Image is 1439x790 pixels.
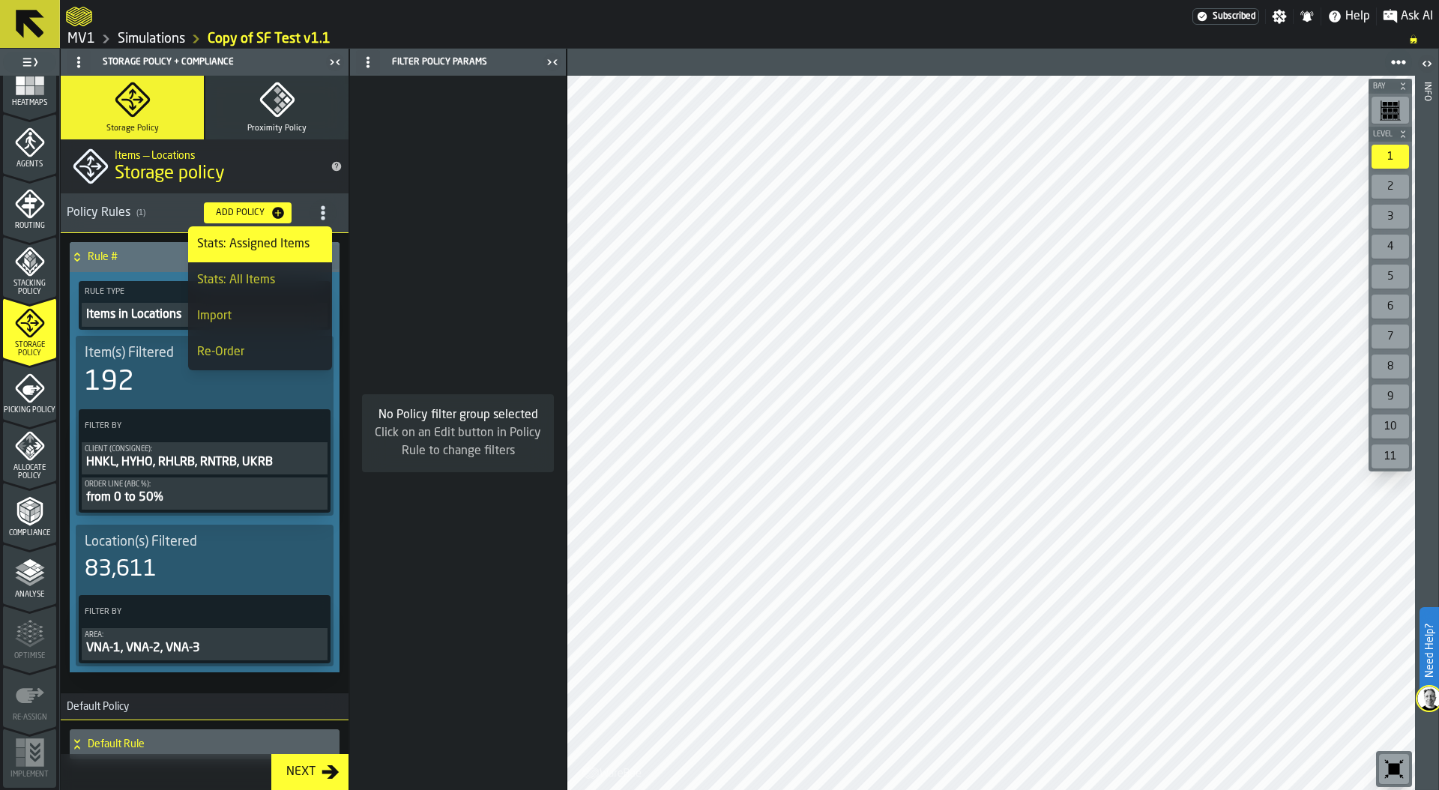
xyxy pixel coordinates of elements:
[1369,142,1412,172] div: button-toolbar-undefined
[1372,145,1409,169] div: 1
[106,124,159,133] span: Storage Policy
[1369,172,1412,202] div: button-toolbar-undefined
[85,345,325,361] div: Title
[1369,441,1412,471] div: button-toolbar-undefined
[66,30,1433,48] nav: Breadcrumb
[570,757,655,787] a: logo-header
[79,531,331,586] div: stat-Location(s) Filtered
[82,303,328,327] button: Items in Locations
[82,418,301,434] label: Filter By
[1369,202,1412,232] div: button-toolbar-undefined
[82,477,328,510] div: PolicyFilterItem-Order Line (ABC %)
[3,52,56,112] li: menu Heatmaps
[1369,232,1412,262] div: button-toolbar-undefined
[3,714,56,722] span: Re-assign
[3,341,56,358] span: Storage Policy
[70,242,310,272] div: Rule #
[3,360,56,420] li: menu Picking Policy
[1372,235,1409,259] div: 4
[1370,130,1396,139] span: Level
[3,406,56,414] span: Picking Policy
[3,160,56,169] span: Agents
[3,771,56,779] span: Implement
[1372,175,1409,199] div: 2
[1321,7,1376,25] label: button-toggle-Help
[3,421,56,481] li: menu Allocate Policy
[1372,265,1409,289] div: 5
[85,556,157,583] div: 83,611
[1372,414,1409,438] div: 10
[247,124,307,133] span: Proximity Policy
[1370,82,1396,91] span: Bay
[82,442,328,474] div: PolicyFilterItem-Client (Consignee)
[197,235,323,253] div: Stats: Assigned Items
[115,162,225,186] span: Storage policy
[1372,295,1409,319] div: 6
[1369,322,1412,352] div: button-toolbar-undefined
[1369,127,1412,142] button: button-
[85,534,325,550] div: Title
[3,606,56,666] li: menu Optimise
[61,139,349,193] div: title-Storage policy
[1372,205,1409,229] div: 3
[3,591,56,599] span: Analyse
[197,343,323,361] div: Re-Order
[1401,7,1433,25] span: Ask AI
[85,489,325,507] div: from 0 to 50%
[61,693,349,720] h3: title-section-Default Policy
[3,298,56,358] li: menu Storage Policy
[3,529,56,537] span: Compliance
[85,345,174,361] span: Item(s) Filtered
[1369,382,1412,411] div: button-toolbar-undefined
[79,342,331,400] div: stat-Item(s) Filtered
[188,226,332,406] ul: dropdown-menu
[3,667,56,727] li: menu Re-assign
[82,628,328,660] div: PolicyFilterItem-Area
[3,280,56,296] span: Stacking Policy
[204,202,292,223] button: button-Add Policy
[542,53,563,71] label: button-toggle-Close me
[1422,79,1432,786] div: Info
[3,99,56,107] span: Heatmaps
[67,31,95,47] a: link-to-/wh/i/3ccf57d1-1e0c-4a81-a3bb-c2011c5f0d50
[208,31,331,47] a: link-to-/wh/i/3ccf57d1-1e0c-4a81-a3bb-c2011c5f0d50/simulations/c22b5566-d1cf-4fd7-a7c5-6e9ec158596c
[67,204,192,222] div: Policy Rules
[82,477,328,510] button: Order Line (ABC %):from 0 to 50%
[1294,9,1321,24] label: button-toggle-Notifications
[188,334,332,370] li: dropdown-item
[1369,79,1412,94] button: button-
[118,31,185,47] a: link-to-/wh/i/3ccf57d1-1e0c-4a81-a3bb-c2011c5f0d50
[3,544,56,604] li: menu Analyse
[1372,325,1409,349] div: 7
[1372,444,1409,468] div: 11
[3,464,56,480] span: Allocate Policy
[353,50,542,74] div: Filter Policy Params
[61,193,349,233] h3: title-section-[object Object]
[82,604,301,620] label: Filter By
[3,652,56,660] span: Optimise
[188,226,332,262] li: dropdown-item
[1376,751,1412,787] div: button-toolbar-undefined
[280,763,322,781] div: Next
[1377,7,1439,25] label: button-toggle-Ask AI
[136,208,145,218] span: ( 1 )
[1382,757,1406,781] svg: Reset zoom and position
[70,729,334,759] div: Default Rule
[115,147,319,162] h2: Sub Title
[3,237,56,297] li: menu Stacking Policy
[85,639,325,657] div: VNA-1, VNA-2, VNA-3
[3,222,56,230] span: Routing
[1266,9,1293,24] label: button-toggle-Settings
[82,628,328,660] button: Area:VNA-1, VNA-2, VNA-3
[88,251,295,263] h4: Rule #
[82,442,328,474] button: Client (Consignee):HNKL, HYHO, RHLRB, RNTRB, UKRB
[3,52,56,73] label: button-toggle-Toggle Full Menu
[85,367,134,397] div: 192
[64,50,325,74] div: Storage Policy + Compliance
[1415,49,1438,790] header: Info
[1369,352,1412,382] div: button-toolbar-undefined
[1421,609,1438,693] label: Need Help?
[66,3,92,30] a: logo-header
[197,307,323,325] div: Import
[1369,411,1412,441] div: button-toolbar-undefined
